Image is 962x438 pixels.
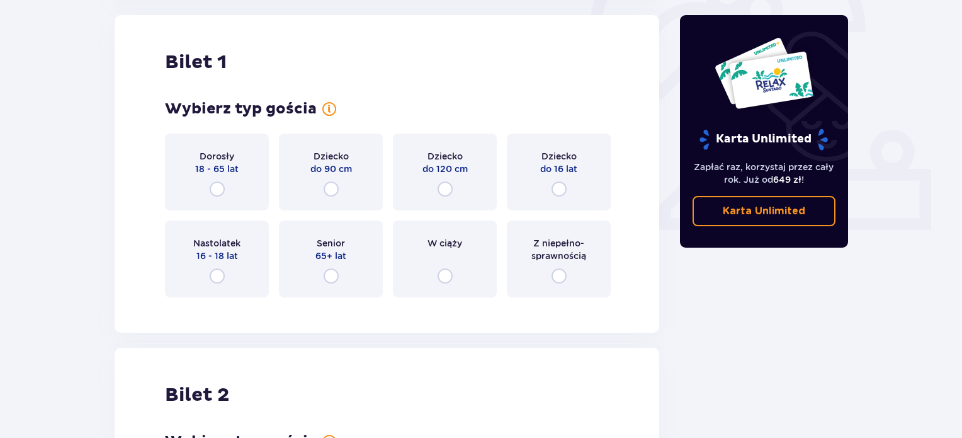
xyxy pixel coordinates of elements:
[693,161,836,186] p: Zapłać raz, korzystaj przez cały rok. Już od !
[196,250,238,262] span: 16 - 18 lat
[314,150,349,163] span: Dziecko
[195,163,239,175] span: 18 - 65 lat
[317,237,345,250] span: Senior
[698,129,829,151] p: Karta Unlimited
[422,163,468,175] span: do 120 cm
[200,150,234,163] span: Dorosły
[540,163,577,175] span: do 16 lat
[714,37,814,110] img: Dwie karty całoroczne do Suntago z napisem 'UNLIMITED RELAX', na białym tle z tropikalnymi liśćmi...
[773,175,801,185] span: 649 zł
[310,163,352,175] span: do 90 cm
[165,383,229,407] h2: Bilet 2
[427,237,462,250] span: W ciąży
[165,100,317,118] h3: Wybierz typ gościa
[693,196,836,226] a: Karta Unlimited
[541,150,577,163] span: Dziecko
[165,50,227,74] h2: Bilet 1
[518,237,599,262] span: Z niepełno­sprawnością
[427,150,463,163] span: Dziecko
[723,204,805,218] p: Karta Unlimited
[315,250,346,262] span: 65+ lat
[193,237,241,250] span: Nastolatek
